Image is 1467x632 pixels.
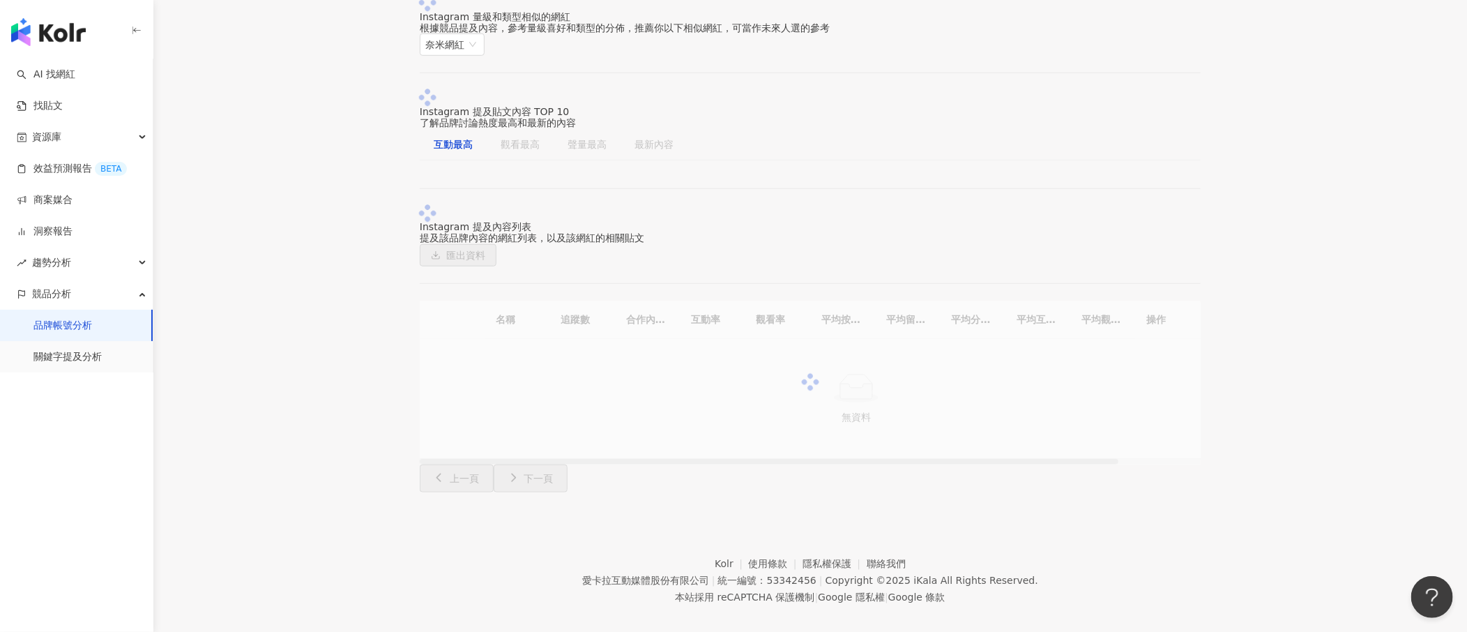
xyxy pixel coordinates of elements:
div: 根據競品提及內容，參考量級喜好和類型的分佈，推薦你以下相似網紅，可當作未來人選的參考 [420,22,1201,33]
div: Instagram 量級和類型相似的網紅 [420,11,1201,22]
div: Instagram 提及貼文內容 TOP 10 [420,106,1201,117]
div: 最新內容 [634,137,674,152]
span: | [885,592,888,603]
a: iKala [914,575,938,586]
div: Copyright © 2025 All Rights Reserved. [826,575,1038,586]
div: 提及該品牌內容的網紅列表，以及該網紅的相關貼文 [420,232,1201,243]
span: | [815,592,819,603]
a: 品牌帳號分析 [33,319,92,333]
a: Kolr [715,558,748,569]
div: 統一編號：53342456 [718,575,816,586]
a: 隱私權保護 [803,558,867,569]
a: 效益預測報告BETA [17,162,127,176]
iframe: Help Scout Beacon - Open [1411,576,1453,618]
div: 觀看最高 [501,137,540,152]
span: 本站採用 reCAPTCHA 保護機制 [675,589,945,605]
a: 商案媒合 [17,193,73,207]
button: 匯出資料 [420,244,496,266]
div: 愛卡拉互動媒體股份有限公司 [582,575,709,586]
span: 趨勢分析 [32,247,71,278]
span: rise [17,258,26,268]
a: 聯絡我們 [867,558,906,569]
div: Instagram 提及內容列表 [420,221,1201,232]
div: 聲量最高 [568,137,607,152]
span: 競品分析 [32,278,71,310]
div: 了解品牌討論熱度最高和最新的內容 [420,117,1201,128]
div: 互動最高 [434,137,473,152]
button: 上一頁 [420,465,494,492]
a: 使用條款 [749,558,803,569]
span: | [712,575,715,586]
a: Google 條款 [888,592,945,603]
a: 洞察報告 [17,225,73,239]
span: | [819,575,823,586]
span: 奈米網紅 [425,34,479,55]
a: searchAI 找網紅 [17,68,75,82]
span: 資源庫 [32,121,61,153]
img: logo [11,18,86,46]
a: Google 隱私權 [818,592,885,603]
a: 關鍵字提及分析 [33,350,102,364]
a: 找貼文 [17,99,63,113]
button: 下一頁 [494,465,568,492]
